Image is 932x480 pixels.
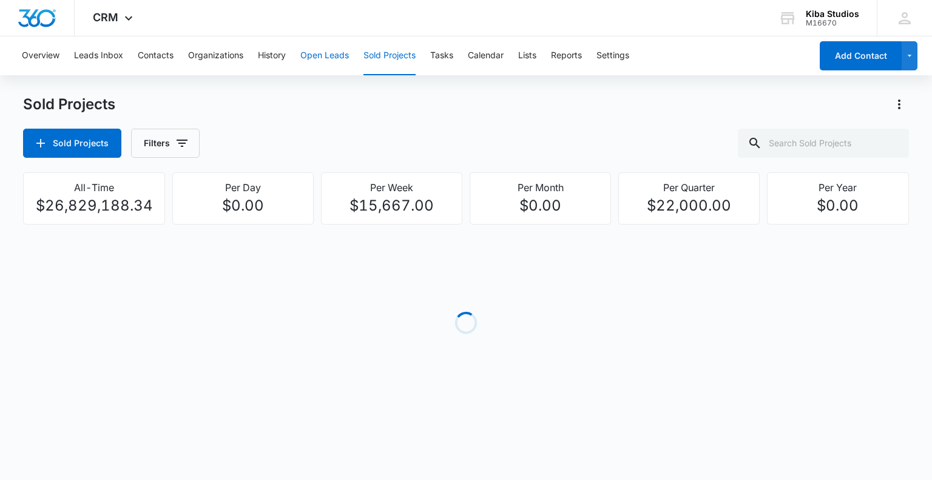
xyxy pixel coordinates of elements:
p: Per Week [329,180,454,195]
p: $0.00 [180,195,306,217]
button: Contacts [138,36,174,75]
button: Tasks [430,36,453,75]
div: account name [806,9,859,19]
p: Per Day [180,180,306,195]
button: Reports [551,36,582,75]
button: Open Leads [300,36,349,75]
button: Actions [890,95,909,114]
button: Leads Inbox [74,36,123,75]
button: Settings [596,36,629,75]
p: $15,667.00 [329,195,454,217]
button: Add Contact [820,41,902,70]
p: Per Quarter [626,180,752,195]
p: $0.00 [775,195,900,217]
p: $0.00 [478,195,603,217]
button: Organizations [188,36,243,75]
div: account id [806,19,859,27]
p: All-Time [31,180,157,195]
button: Sold Projects [363,36,416,75]
input: Search Sold Projects [738,129,909,158]
button: Filters [131,129,200,158]
p: Per Month [478,180,603,195]
button: Lists [518,36,536,75]
p: $22,000.00 [626,195,752,217]
button: History [258,36,286,75]
button: Overview [22,36,59,75]
p: Per Year [775,180,900,195]
span: CRM [93,11,118,24]
button: Sold Projects [23,129,121,158]
button: Calendar [468,36,504,75]
p: $26,829,188.34 [31,195,157,217]
h1: Sold Projects [23,95,115,113]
